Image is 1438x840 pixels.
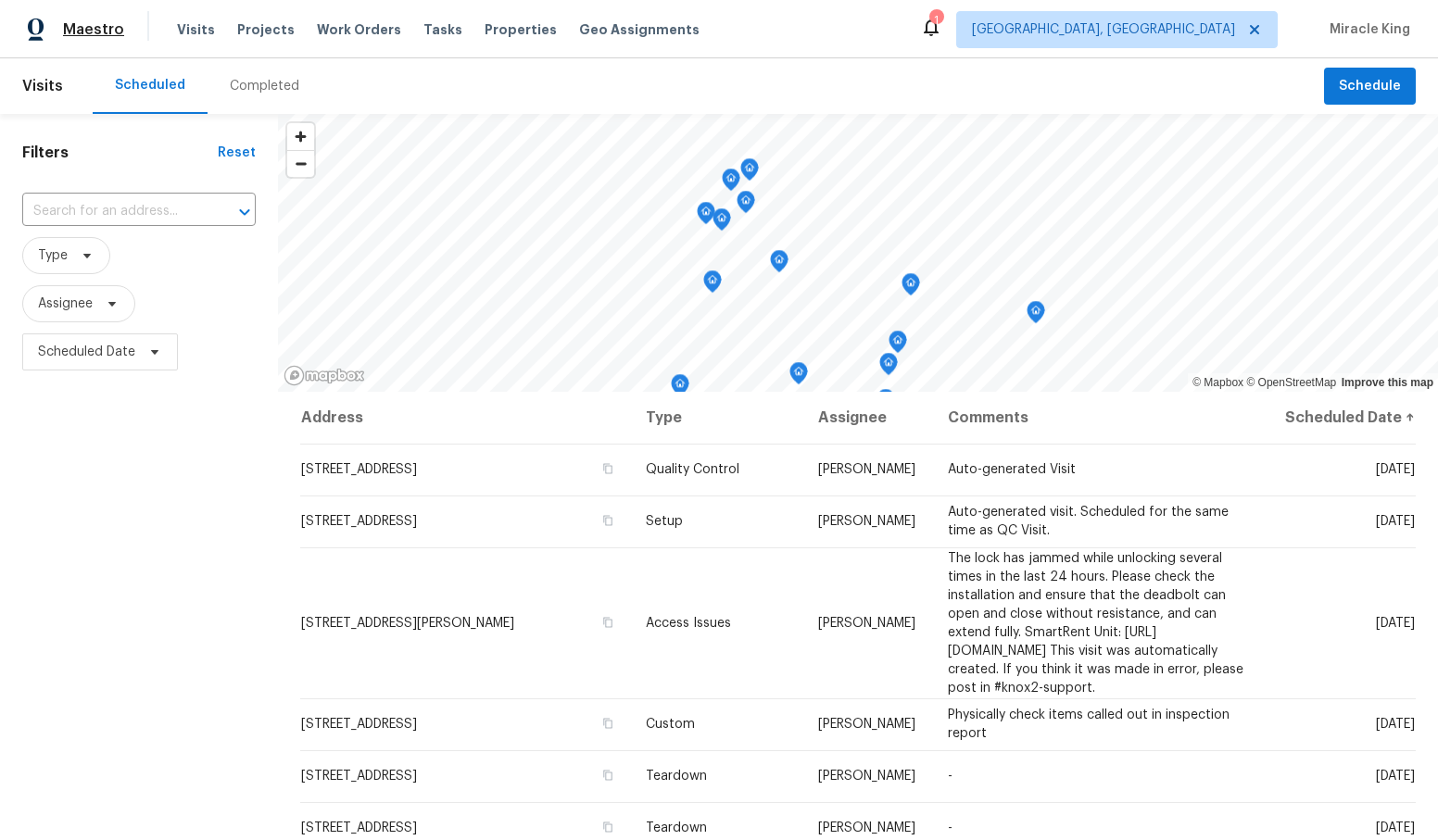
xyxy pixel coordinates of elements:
div: Map marker [737,191,755,219]
div: Map marker [703,270,722,299]
span: Teardown [646,770,707,783]
div: Map marker [713,208,731,237]
div: Map marker [722,169,740,197]
span: [PERSON_NAME] [818,718,915,731]
span: Auto-generated visit. Scheduled for the same time as QC Visit. [948,506,1229,537]
span: [PERSON_NAME] [818,617,915,630]
span: Zoom out [287,151,314,177]
th: Address [300,392,631,444]
button: Copy Address [599,767,616,784]
button: Copy Address [599,614,616,631]
span: Physically check items called out in inspection report [948,708,1230,740]
span: Teardown [646,821,707,834]
span: [STREET_ADDRESS][PERSON_NAME] [301,617,514,630]
button: Copy Address [599,715,616,732]
div: Map marker [877,389,895,418]
div: Completed [230,77,299,95]
span: Geo Assignments [579,20,700,39]
div: Map marker [789,362,808,391]
span: [PERSON_NAME] [818,463,915,476]
a: Mapbox homepage [284,365,365,386]
span: [PERSON_NAME] [818,515,915,528]
div: 1 [929,11,942,30]
span: Tasks [423,23,462,36]
span: [DATE] [1376,821,1415,834]
span: [STREET_ADDRESS] [301,463,417,476]
span: [PERSON_NAME] [818,821,915,834]
button: Zoom out [287,150,314,177]
span: Projects [237,20,295,39]
div: Map marker [770,250,788,279]
span: Assignee [38,295,93,313]
div: Map marker [740,158,759,187]
a: Improve this map [1342,376,1433,389]
span: [DATE] [1376,617,1415,630]
a: Mapbox [1192,376,1243,389]
th: Assignee [803,392,933,444]
span: [PERSON_NAME] [818,770,915,783]
div: Map marker [889,331,907,359]
span: Custom [646,718,695,731]
span: - [948,770,952,783]
div: Map marker [671,374,689,403]
div: Map marker [902,273,920,302]
div: Scheduled [115,76,185,94]
span: [DATE] [1376,515,1415,528]
span: [STREET_ADDRESS] [301,718,417,731]
span: Maestro [63,20,124,39]
input: Search for an address... [22,197,204,226]
span: [DATE] [1376,770,1415,783]
span: Scheduled Date [38,343,135,361]
button: Copy Address [599,512,616,529]
button: Copy Address [599,819,616,835]
span: The lock has jammed while unlocking several times in the last 24 hours. Please check the installa... [948,552,1243,695]
span: Quality Control [646,463,739,476]
span: [DATE] [1376,718,1415,731]
th: Type [631,392,803,444]
span: Auto-generated Visit [948,463,1076,476]
span: Schedule [1339,75,1401,98]
button: Open [232,199,258,225]
span: [GEOGRAPHIC_DATA], [GEOGRAPHIC_DATA] [972,20,1235,39]
div: Reset [218,144,256,162]
span: - [948,821,952,834]
button: Zoom in [287,123,314,150]
span: Miracle King [1322,20,1410,39]
span: [STREET_ADDRESS] [301,770,417,783]
div: Map marker [697,202,715,231]
span: Access Issues [646,617,731,630]
th: Scheduled Date ↑ [1268,392,1416,444]
span: [STREET_ADDRESS] [301,515,417,528]
span: Properties [485,20,557,39]
div: Map marker [879,353,898,382]
span: [STREET_ADDRESS] [301,821,417,834]
a: OpenStreetMap [1246,376,1336,389]
span: Setup [646,515,683,528]
th: Comments [933,392,1268,444]
span: Visits [22,66,63,107]
canvas: Map [278,114,1438,392]
span: Visits [177,20,215,39]
span: Type [38,246,68,265]
button: Copy Address [599,460,616,477]
button: Schedule [1324,68,1416,106]
h1: Filters [22,144,218,162]
span: Work Orders [317,20,401,39]
span: [DATE] [1376,463,1415,476]
div: Map marker [1027,301,1045,330]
